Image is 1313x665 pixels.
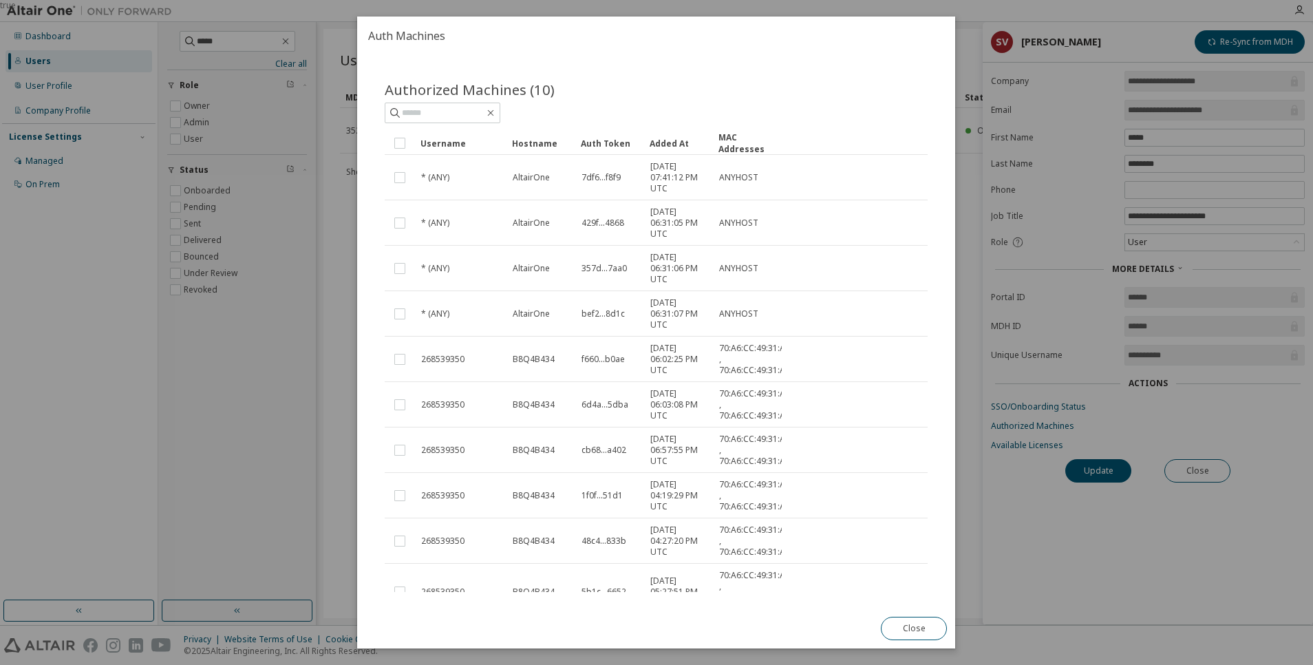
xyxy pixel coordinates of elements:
[513,445,555,456] span: B8Q4B434
[650,132,708,154] div: Added At
[513,536,555,547] span: B8Q4B434
[420,132,501,154] div: Username
[651,388,707,421] span: [DATE] 06:03:08 PM UTC
[421,536,465,547] span: 268539350
[582,354,626,365] span: f660...b0ae
[720,308,759,319] span: ANYHOST
[421,587,465,598] span: 268539350
[720,570,791,614] span: 70:A6:CC:49:31:A8 , 70:A6:CC:49:31:AC , [MAC_ADDRESS]
[513,172,551,183] span: AltairOne
[582,445,627,456] span: cb68...a402
[720,388,791,421] span: 70:A6:CC:49:31:A8 , 70:A6:CC:49:31:AC
[385,80,555,99] span: Authorized Machines (10)
[720,479,791,512] span: 70:A6:CC:49:31:A8 , 70:A6:CC:49:31:AC
[421,263,449,274] span: * (ANY)
[720,434,791,467] span: 70:A6:CC:49:31:A8 , 70:A6:CC:49:31:AC
[651,207,707,240] span: [DATE] 06:31:05 PM UTC
[357,17,955,55] h2: Auth Machines
[720,343,791,376] span: 70:A6:CC:49:31:A8 , 70:A6:CC:49:31:AC
[513,399,555,410] span: B8Q4B434
[582,172,621,183] span: 7df6...f8f9
[882,617,948,640] button: Close
[651,161,707,194] span: [DATE] 07:41:12 PM UTC
[513,263,551,274] span: AltairOne
[582,490,623,501] span: 1f0f...51d1
[651,343,707,376] span: [DATE] 06:02:25 PM UTC
[582,587,627,598] span: 5b1c...6652
[651,252,707,285] span: [DATE] 06:31:06 PM UTC
[719,131,777,155] div: MAC Addresses
[720,263,759,274] span: ANYHOST
[582,308,626,319] span: bef2...8d1c
[720,218,759,229] span: ANYHOST
[582,399,629,410] span: 6d4a...5dba
[421,172,449,183] span: * (ANY)
[582,218,625,229] span: 429f...4868
[421,218,449,229] span: * (ANY)
[651,576,707,609] span: [DATE] 05:27:51 PM UTC
[421,354,465,365] span: 268539350
[513,132,570,154] div: Hostname
[651,434,707,467] span: [DATE] 06:57:55 PM UTC
[513,218,551,229] span: AltairOne
[582,263,628,274] span: 357d...7aa0
[513,354,555,365] span: B8Q4B434
[513,490,555,501] span: B8Q4B434
[421,399,465,410] span: 268539350
[651,525,707,558] span: [DATE] 04:27:20 PM UTC
[651,297,707,330] span: [DATE] 06:31:07 PM UTC
[513,308,551,319] span: AltairOne
[421,445,465,456] span: 268539350
[720,172,759,183] span: ANYHOST
[513,587,555,598] span: B8Q4B434
[421,308,449,319] span: * (ANY)
[581,132,639,154] div: Auth Token
[720,525,791,558] span: 70:A6:CC:49:31:A8 , 70:A6:CC:49:31:AC
[582,536,627,547] span: 48c4...833b
[421,490,465,501] span: 268539350
[651,479,707,512] span: [DATE] 04:19:29 PM UTC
